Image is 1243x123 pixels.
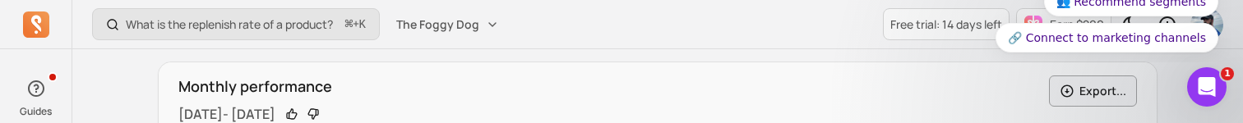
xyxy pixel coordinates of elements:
button: The Foggy Dog [386,10,509,39]
iframe: Intercom live chat [1187,67,1227,107]
p: Guides [20,105,52,118]
div: message notification from Segments AI, 6w ago. Hello Clayton! Welcome to Segments Analytics. Here... [25,15,304,102]
p: Monthly performance [178,75,1042,98]
span: The Foggy Dog [396,16,479,33]
button: What is the replenish rate of a product?⌘+K [92,8,380,40]
span: + [345,16,366,33]
p: What is the replenish rate of a product? [126,16,333,33]
div: Hello [PERSON_NAME]! Welcome to Segments Analytics. Here are a few ways I can help you get started: [72,25,292,74]
kbd: K [359,18,366,31]
a: Free trial: 14 days left [883,8,1010,40]
button: Guides [18,72,54,121]
p: Message from Segments AI, sent 6w ago [72,76,292,91]
kbd: ⌘ [344,15,353,35]
button: Export... [1049,75,1137,107]
span: 1 [1221,67,1234,80]
p: Free trial: 14 days left [890,16,1002,33]
img: Profile image for Segments AI [37,30,63,56]
div: Message content [72,25,292,74]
